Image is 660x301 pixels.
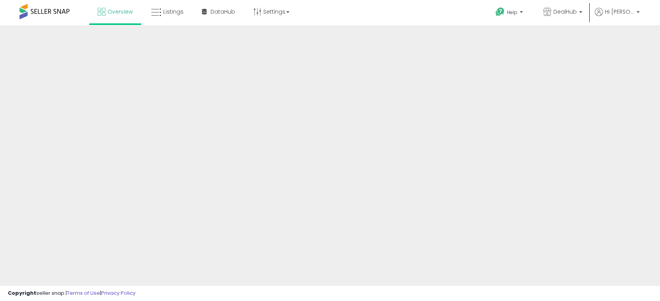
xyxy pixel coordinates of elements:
span: DealHub [553,8,577,16]
span: DataHub [210,8,235,16]
span: Hi [PERSON_NAME] [605,8,634,16]
i: Get Help [495,7,505,17]
span: Listings [163,8,184,16]
a: Hi [PERSON_NAME] [595,8,640,25]
div: seller snap | | [8,290,136,297]
span: Overview [107,8,133,16]
a: Help [489,1,531,25]
strong: Copyright [8,289,36,297]
span: Help [507,9,517,16]
a: Terms of Use [67,289,100,297]
a: Privacy Policy [101,289,136,297]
